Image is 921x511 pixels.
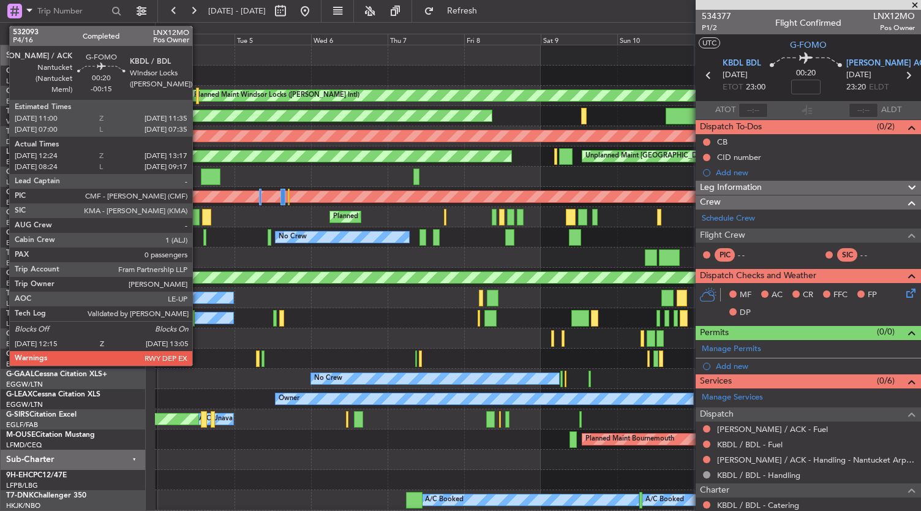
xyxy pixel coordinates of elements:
[6,290,84,297] a: T7-BREChallenger 604
[717,424,828,434] a: [PERSON_NAME] / ACK - Fuel
[6,492,34,499] span: T7-DNK
[311,34,388,45] div: Wed 6
[6,137,44,146] a: DNMM/LOS
[700,483,729,498] span: Charter
[6,350,107,358] a: G-GARECessna Citation XLS+
[6,420,38,430] a: EGLF/FAB
[437,7,488,15] span: Refresh
[873,10,915,23] span: LNX12MO
[772,289,783,301] span: AC
[6,472,67,479] a: 9H-EHCPC12/47E
[702,23,731,33] span: P1/2
[6,391,100,398] a: G-LEAXCessna Citation XLS
[717,439,783,450] a: KBDL / BDL - Fuel
[6,249,72,257] a: T7-LZZIPraetor 600
[837,248,857,262] div: SIC
[6,339,43,349] a: EGGW/LTN
[846,81,866,94] span: 23:20
[873,23,915,33] span: Pos Owner
[869,81,889,94] span: ELDT
[877,325,895,338] span: (0/0)
[717,500,799,510] a: KBDL / BDL - Catering
[6,209,32,216] span: G-LEGC
[6,189,35,196] span: G-KGKG
[6,380,43,389] a: EGGW/LTN
[877,374,895,387] span: (0/6)
[846,69,871,81] span: [DATE]
[790,39,827,51] span: G-FOMO
[6,492,86,499] a: T7-DNKChallenger 350
[6,270,36,277] span: G-VNOR
[860,249,888,260] div: - -
[37,2,108,20] input: Trip Number
[541,34,617,45] div: Sat 9
[6,481,38,490] a: LFPB/LBG
[6,77,38,86] a: LFPB/LBG
[279,228,307,246] div: No Crew
[700,195,721,210] span: Crew
[314,369,342,388] div: No Crew
[6,189,74,196] a: G-KGKGLegacy 600
[6,501,40,510] a: HKJK/NBO
[6,108,28,115] span: T7-FFI
[702,213,755,225] a: Schedule Crew
[6,310,81,317] a: T7-EMIHawker 900XP
[868,289,877,301] span: FP
[6,88,79,95] a: G-FOMOGlobal 6000
[717,470,800,480] a: KBDL / BDL - Handling
[464,34,541,45] div: Fri 8
[6,128,80,135] a: T7-N1960Legacy 650
[6,441,42,450] a: LFMD/CEQ
[6,319,42,328] a: LFMN/NCE
[6,168,72,176] a: G-SPCYLegacy 650
[796,67,816,80] span: 00:20
[6,330,77,338] a: G-JAGAPhenom 300
[235,34,311,45] div: Tue 5
[740,307,751,319] span: DP
[6,108,61,115] a: T7-FFIFalcon 7X
[208,6,266,17] span: [DATE] - [DATE]
[716,361,915,371] div: Add new
[6,168,32,176] span: G-SPCY
[157,25,178,35] div: [DATE]
[6,198,43,207] a: EGGW/LTN
[700,229,745,243] span: Flight Crew
[717,455,915,465] a: [PERSON_NAME] / ACK - Handling - Nantucket Arpt Ops [PERSON_NAME] / ACK
[6,411,29,418] span: G-SIRS
[715,248,735,262] div: PIC
[6,249,31,257] span: T7-LZZI
[6,279,38,288] a: EGLF/FAB
[199,410,250,428] div: A/C Unavailable
[32,29,129,38] span: All Aircraft
[6,391,32,398] span: G-LEAX
[716,167,915,178] div: Add new
[6,218,43,227] a: EGGW/LTN
[585,430,674,449] div: Planned Maint Bournemouth
[702,343,761,355] a: Manage Permits
[183,66,376,85] div: Planned Maint [GEOGRAPHIC_DATA] ([GEOGRAPHIC_DATA])
[6,67,32,75] span: CS-JHH
[6,371,107,378] a: G-GAALCessna Citation XLS+
[333,208,526,226] div: Planned Maint [GEOGRAPHIC_DATA] ([GEOGRAPHIC_DATA])
[723,81,743,94] span: ETOT
[6,178,39,187] a: LGAV/ATH
[700,326,729,340] span: Permits
[6,259,38,268] a: EGLF/FAB
[6,299,34,308] a: LTBA/ISL
[6,290,31,297] span: T7-BRE
[881,104,901,116] span: ALDT
[717,152,761,162] div: CID number
[6,350,34,358] span: G-GARE
[6,157,43,167] a: EGGW/LTN
[157,34,234,45] div: Mon 4
[702,392,763,404] a: Manage Services
[700,269,816,283] span: Dispatch Checks and Weather
[700,120,762,134] span: Dispatch To-Dos
[6,229,35,237] span: G-ENRG
[6,88,37,95] span: G-FOMO
[6,148,32,156] span: LX-TRO
[6,371,34,378] span: G-GAAL
[585,147,787,165] div: Unplanned Maint [GEOGRAPHIC_DATA] ([GEOGRAPHIC_DATA])
[6,400,43,409] a: EGGW/LTN
[645,491,684,509] div: A/C Booked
